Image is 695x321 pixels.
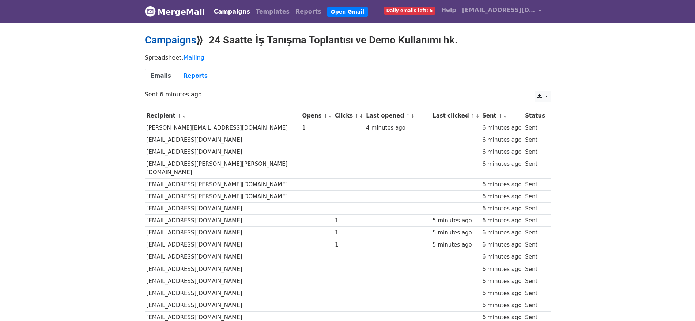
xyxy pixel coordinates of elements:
div: 6 minutes ago [482,136,522,144]
a: Campaigns [211,4,253,19]
span: Daily emails left: 5 [384,7,435,15]
td: [EMAIL_ADDRESS][DOMAIN_NAME] [145,134,301,146]
a: ↑ [498,113,502,119]
img: MergeMail logo [145,6,156,17]
a: ↑ [406,113,410,119]
a: Campaigns [145,34,196,46]
div: 1 [335,229,363,237]
p: Spreadsheet: [145,54,551,61]
div: 6 minutes ago [482,265,522,274]
td: [EMAIL_ADDRESS][DOMAIN_NAME] [145,299,301,312]
td: [EMAIL_ADDRESS][DOMAIN_NAME] [145,239,301,251]
td: [EMAIL_ADDRESS][PERSON_NAME][PERSON_NAME][DOMAIN_NAME] [145,158,301,179]
td: [EMAIL_ADDRESS][PERSON_NAME][DOMAIN_NAME] [145,191,301,203]
div: 6 minutes ago [482,301,522,310]
td: [EMAIL_ADDRESS][DOMAIN_NAME] [145,227,301,239]
td: Sent [523,287,547,299]
div: 6 minutes ago [482,180,522,189]
a: Emails [145,69,177,84]
a: ↑ [177,113,181,119]
td: Sent [523,122,547,134]
a: ↑ [471,113,475,119]
td: Sent [523,299,547,312]
td: Sent [523,203,547,215]
a: ↓ [328,113,332,119]
a: Templates [253,4,292,19]
div: 1 [335,217,363,225]
th: Status [523,110,547,122]
td: Sent [523,134,547,146]
div: 6 minutes ago [482,217,522,225]
a: Mailing [184,54,204,61]
div: 5 minutes ago [433,217,479,225]
a: ↓ [411,113,415,119]
iframe: Chat Widget [658,286,695,321]
div: 6 minutes ago [482,148,522,156]
div: 6 minutes ago [482,205,522,213]
td: [EMAIL_ADDRESS][DOMAIN_NAME] [145,287,301,299]
h2: ⟫ 24 Saatte İş Tanışma Toplantısı ve Demo Kullanımı hk. [145,34,551,46]
div: 6 minutes ago [482,192,522,201]
div: 1 [302,124,331,132]
p: Sent 6 minutes ago [145,91,551,98]
a: ↑ [355,113,359,119]
div: 6 minutes ago [482,277,522,286]
div: 6 minutes ago [482,229,522,237]
td: [EMAIL_ADDRESS][DOMAIN_NAME] [145,263,301,275]
div: 5 minutes ago [433,229,479,237]
span: [EMAIL_ADDRESS][DOMAIN_NAME] [462,6,535,15]
a: ↓ [476,113,480,119]
td: Sent [523,191,547,203]
div: 6 minutes ago [482,289,522,298]
td: [EMAIL_ADDRESS][DOMAIN_NAME] [145,146,301,158]
td: [EMAIL_ADDRESS][DOMAIN_NAME] [145,251,301,263]
td: Sent [523,179,547,191]
th: Last clicked [431,110,480,122]
a: ↑ [324,113,328,119]
a: ↓ [359,113,363,119]
td: Sent [523,227,547,239]
td: [EMAIL_ADDRESS][DOMAIN_NAME] [145,215,301,227]
td: Sent [523,275,547,287]
a: Reports [177,69,214,84]
th: Clicks [333,110,364,122]
td: Sent [523,239,547,251]
a: Reports [292,4,324,19]
div: 5 minutes ago [433,241,479,249]
td: [EMAIL_ADDRESS][PERSON_NAME][DOMAIN_NAME] [145,179,301,191]
a: MergeMail [145,4,205,19]
a: Open Gmail [327,7,368,17]
td: Sent [523,251,547,263]
div: 1 [335,241,363,249]
th: Recipient [145,110,301,122]
a: Help [438,3,459,18]
div: 6 minutes ago [482,124,522,132]
th: Sent [480,110,523,122]
div: 6 minutes ago [482,160,522,168]
div: 6 minutes ago [482,241,522,249]
td: [EMAIL_ADDRESS][DOMAIN_NAME] [145,203,301,215]
a: ↓ [503,113,507,119]
td: Sent [523,215,547,227]
td: Sent [523,263,547,275]
div: 6 minutes ago [482,253,522,261]
div: 4 minutes ago [366,124,429,132]
th: Opens [301,110,333,122]
td: [EMAIL_ADDRESS][DOMAIN_NAME] [145,275,301,287]
td: Sent [523,146,547,158]
a: [EMAIL_ADDRESS][DOMAIN_NAME] [459,3,545,20]
td: Sent [523,158,547,179]
th: Last opened [365,110,431,122]
td: [PERSON_NAME][EMAIL_ADDRESS][DOMAIN_NAME] [145,122,301,134]
a: Daily emails left: 5 [381,3,438,18]
a: ↓ [182,113,186,119]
